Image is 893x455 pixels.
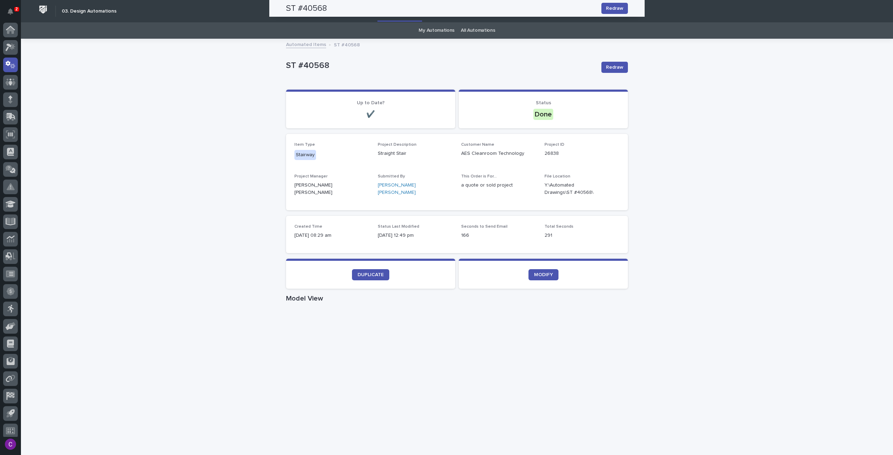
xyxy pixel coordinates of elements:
: Y:\Automated Drawings\ST #40568\ [545,182,603,196]
div: Notifications2 [9,8,18,20]
div: Stairway [294,150,316,160]
p: 166 [461,232,536,239]
a: All Automations [461,22,495,39]
button: Notifications [3,4,18,19]
span: Submitted By [378,174,405,179]
a: [PERSON_NAME] [PERSON_NAME] [378,182,453,196]
span: Total Seconds [545,225,573,229]
span: MODIFY [534,272,553,277]
span: Customer Name [461,143,494,147]
span: Project ID [545,143,564,147]
span: Status [536,100,551,105]
span: Item Type [294,143,315,147]
h2: 03. Design Automations [62,8,117,14]
span: Up to Date? [357,100,385,105]
span: Status Last Modified [378,225,419,229]
span: Project Manager [294,174,328,179]
p: Straight Stair [378,150,453,157]
span: File Location [545,174,570,179]
p: a quote or sold project [461,182,536,189]
a: Automated Items [286,40,326,48]
p: [DATE] 12:49 pm [378,232,453,239]
p: 2 [15,7,18,12]
span: Created Time [294,225,322,229]
img: Workspace Logo [37,3,50,16]
button: users-avatar [3,437,18,452]
p: ST #40568 [334,40,360,48]
span: Seconds to Send Email [461,225,508,229]
a: DUPLICATE [352,269,389,280]
p: 291 [545,232,620,239]
h1: Model View [286,294,628,303]
p: AES Cleanroom Technology [461,150,536,157]
p: ST #40568 [286,61,596,71]
div: Done [533,109,553,120]
span: Project Description [378,143,417,147]
p: [DATE] 08:29 am [294,232,369,239]
span: Redraw [606,64,623,71]
a: My Automations [419,22,455,39]
p: 26838 [545,150,620,157]
a: MODIFY [528,269,558,280]
span: This Order is For... [461,174,497,179]
span: DUPLICATE [358,272,384,277]
button: Redraw [601,62,628,73]
p: ✔️ [294,110,447,119]
p: [PERSON_NAME] [PERSON_NAME] [294,182,369,196]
